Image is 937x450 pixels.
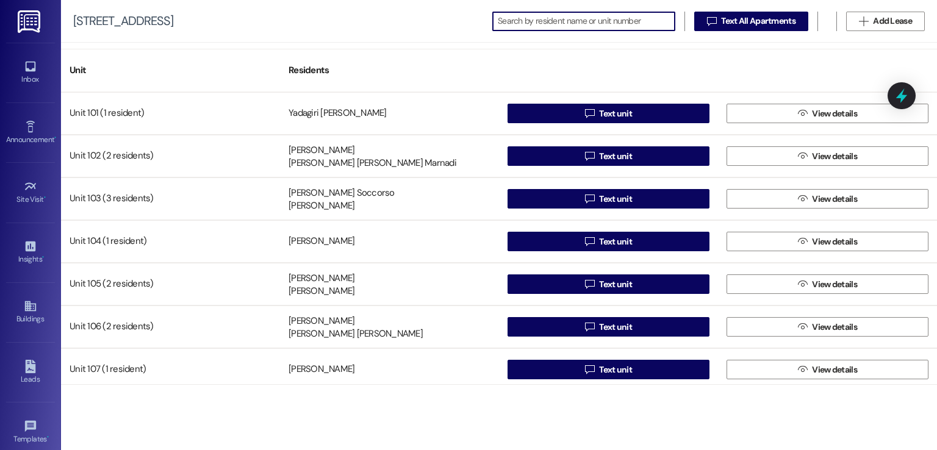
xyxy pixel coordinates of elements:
[289,315,354,327] div: [PERSON_NAME]
[508,189,709,209] button: Text unit
[727,189,928,209] button: View details
[599,363,632,376] span: Text unit
[585,109,594,118] i: 
[54,134,56,142] span: •
[694,12,808,31] button: Text All Apartments
[61,357,280,382] div: Unit 107 (1 resident)
[859,16,868,26] i: 
[508,232,709,251] button: Text unit
[798,151,807,161] i: 
[812,278,857,291] span: View details
[6,176,55,209] a: Site Visit •
[289,363,354,376] div: [PERSON_NAME]
[73,15,173,27] div: [STREET_ADDRESS]
[798,279,807,289] i: 
[6,416,55,449] a: Templates •
[812,107,857,120] span: View details
[846,12,925,31] button: Add Lease
[812,235,857,248] span: View details
[508,274,709,294] button: Text unit
[585,279,594,289] i: 
[812,363,857,376] span: View details
[280,55,499,85] div: Residents
[6,296,55,329] a: Buildings
[599,193,632,205] span: Text unit
[798,237,807,246] i: 
[61,187,280,211] div: Unit 103 (3 residents)
[585,322,594,332] i: 
[47,433,49,441] span: •
[61,101,280,126] div: Unit 101 (1 resident)
[289,157,456,170] div: [PERSON_NAME] [PERSON_NAME] Marnadi
[289,285,354,298] div: [PERSON_NAME]
[6,56,55,89] a: Inbox
[585,151,594,161] i: 
[289,235,354,248] div: [PERSON_NAME]
[289,200,354,213] div: [PERSON_NAME]
[61,144,280,168] div: Unit 102 (2 residents)
[18,10,43,33] img: ResiDesk Logo
[508,104,709,123] button: Text unit
[61,55,280,85] div: Unit
[599,150,632,163] span: Text unit
[61,272,280,296] div: Unit 105 (2 residents)
[585,237,594,246] i: 
[508,146,709,166] button: Text unit
[6,236,55,269] a: Insights •
[798,194,807,204] i: 
[798,365,807,374] i: 
[585,365,594,374] i: 
[289,187,395,199] div: [PERSON_NAME] Soccorso
[727,146,928,166] button: View details
[727,360,928,379] button: View details
[508,317,709,337] button: Text unit
[599,278,632,291] span: Text unit
[707,16,716,26] i: 
[721,15,795,27] span: Text All Apartments
[61,229,280,254] div: Unit 104 (1 resident)
[585,194,594,204] i: 
[812,321,857,334] span: View details
[44,193,46,202] span: •
[812,150,857,163] span: View details
[727,232,928,251] button: View details
[727,274,928,294] button: View details
[289,107,387,120] div: Yadagiri [PERSON_NAME]
[727,104,928,123] button: View details
[812,193,857,205] span: View details
[599,107,632,120] span: Text unit
[289,272,354,285] div: [PERSON_NAME]
[508,360,709,379] button: Text unit
[798,109,807,118] i: 
[599,235,632,248] span: Text unit
[61,315,280,339] div: Unit 106 (2 residents)
[873,15,912,27] span: Add Lease
[599,321,632,334] span: Text unit
[498,13,675,30] input: Search by resident name or unit number
[289,144,354,157] div: [PERSON_NAME]
[42,253,44,262] span: •
[289,328,423,341] div: [PERSON_NAME] [PERSON_NAME]
[727,317,928,337] button: View details
[798,322,807,332] i: 
[6,356,55,389] a: Leads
